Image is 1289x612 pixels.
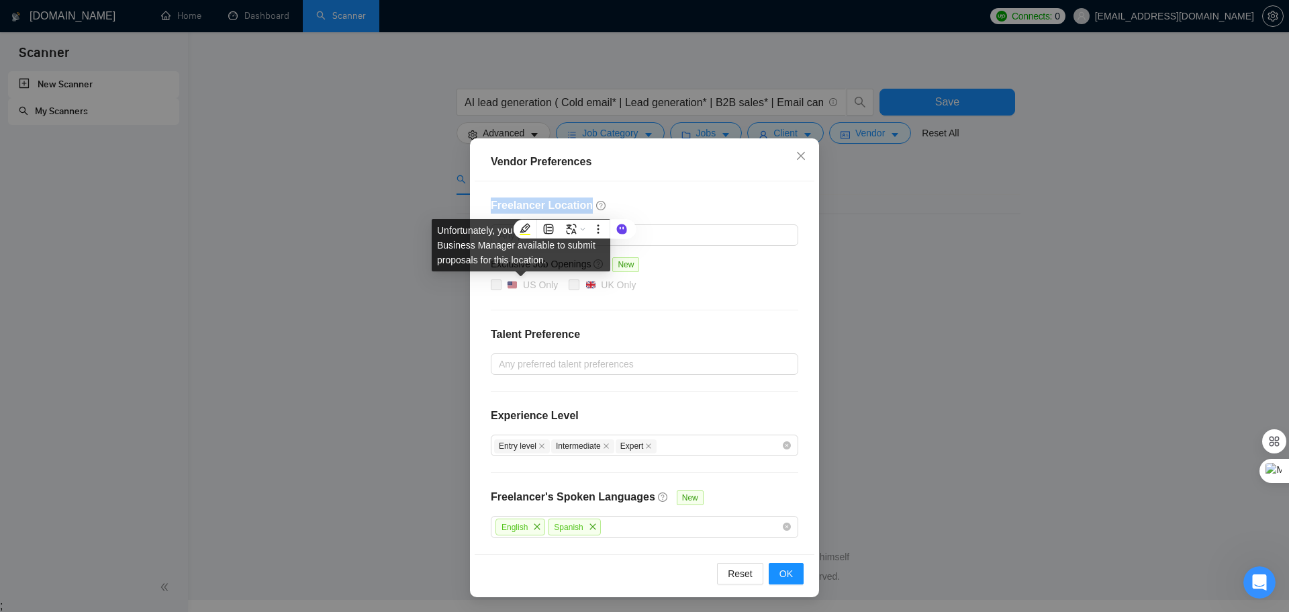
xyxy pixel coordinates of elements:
[213,473,248,500] span: neutral face reaction
[796,150,806,161] span: close
[728,566,753,581] span: Reset
[596,200,607,211] span: question-circle
[491,198,798,214] h4: Freelancer Location
[677,490,704,505] span: New
[9,5,34,31] button: go back
[429,5,453,30] div: Close
[783,523,791,531] span: close-circle
[502,523,528,532] span: English
[645,443,652,449] span: close
[491,408,579,424] h4: Experience Level
[616,439,657,453] span: Expert
[554,523,583,532] span: Spanish
[494,439,550,453] span: Entry level
[256,473,275,500] span: 😃
[248,473,283,500] span: smiley reaction
[508,280,517,290] img: 🇺🇸
[491,326,798,343] h4: Talent Preference
[783,138,819,175] button: Close
[769,563,804,584] button: OK
[603,443,610,449] span: close
[16,460,446,474] div: Did this answer your question?
[179,473,213,500] span: disappointed reaction
[530,519,544,534] span: close
[612,257,639,272] span: New
[221,473,240,500] span: 😐
[403,5,429,31] button: Collapse window
[1243,566,1276,599] iframe: Intercom live chat
[186,473,205,500] span: 😞
[551,439,614,453] span: Intermediate
[601,277,636,292] div: UK Only
[538,443,545,449] span: close
[491,154,798,170] div: Vendor Preferences
[177,517,285,527] a: Open in help center
[586,280,595,290] img: 🇬🇧
[432,219,610,271] div: Unfortunately, you don't have a verified Business Manager available to submit proposals for this ...
[523,277,558,292] div: US Only
[658,492,669,502] span: question-circle
[779,566,793,581] span: OK
[585,519,600,534] span: close
[491,489,655,505] h4: Freelancer's Spoken Languages
[717,563,763,584] button: Reset
[783,441,791,449] span: close-circle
